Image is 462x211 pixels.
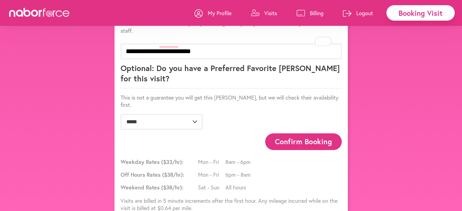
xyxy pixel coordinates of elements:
[194,4,231,22] a: My Profile
[161,158,183,165] span: ($ 33 /hr):
[161,184,183,191] span: ($ 38 /hr):
[310,9,323,17] p: Billing
[198,171,225,178] span: Mon - Fri
[343,4,373,22] a: Logout
[121,171,197,178] span: Off Hours Rates
[225,184,253,191] span: All hours
[208,9,231,17] p: My Profile
[225,171,253,178] span: 6pm - 8am
[264,9,277,17] p: Visits
[225,158,253,165] span: 8am - 6pm
[265,133,342,150] button: Confirm Booking
[121,63,342,88] p: Optional: Do you have a Preferred Favorite [PERSON_NAME] for this visit?
[121,20,342,34] p: These notes are shared with your [PERSON_NAME]. They are reviewed by Naborforce staff.
[121,184,197,191] span: Weekend Rates
[121,43,342,59] textarea: To enrich screen reader interactions, please activate Accessibility in Grammarly extension settings
[198,158,225,165] span: Mon - Fri
[386,5,455,21] div: Booking Visit
[296,4,323,22] a: Billing
[162,171,184,178] span: ($ 38 /hr):
[198,184,225,191] span: Sat - Sun
[356,9,373,17] p: Logout
[121,94,342,108] p: This is not a guarantee you will get this [PERSON_NAME], but we will check their availability first.
[121,158,197,165] span: Weekday Rates
[251,4,277,22] a: Visits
